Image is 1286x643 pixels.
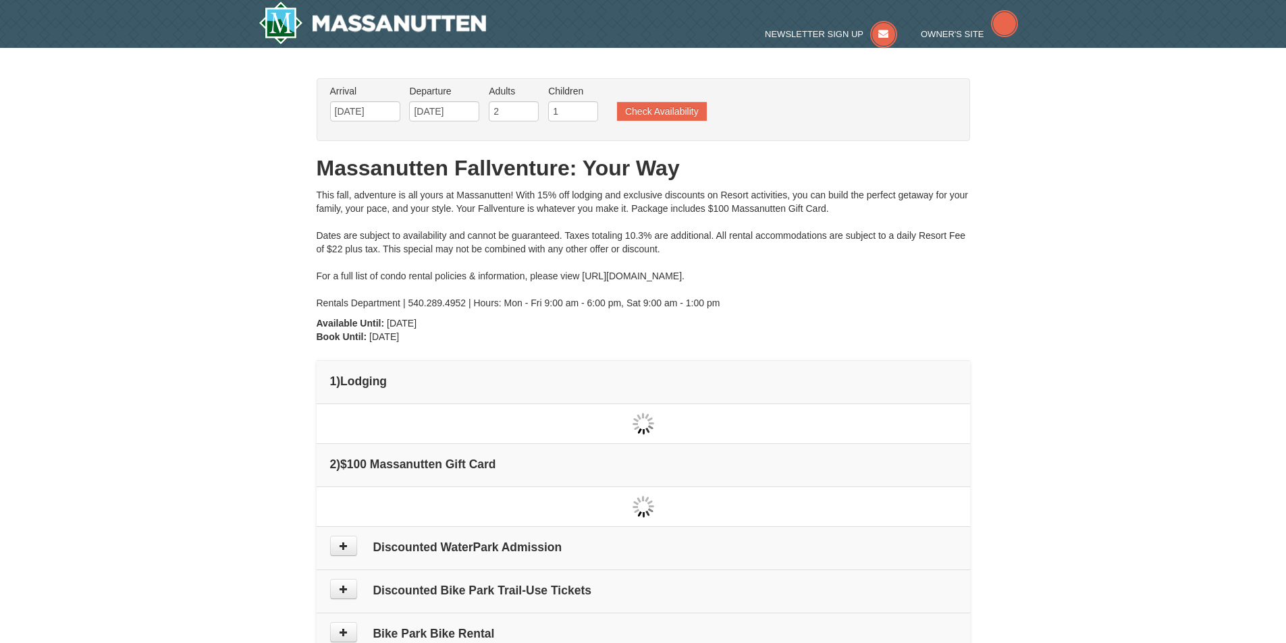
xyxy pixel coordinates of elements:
a: Newsletter Sign Up [765,29,897,39]
span: ) [336,374,340,388]
span: [DATE] [369,331,399,342]
h4: 2 $100 Massanutten Gift Card [330,457,957,471]
label: Adults [489,84,539,98]
a: Owner's Site [921,29,1018,39]
span: [DATE] [387,318,417,329]
a: Massanutten Resort [259,1,487,45]
button: Check Availability [617,102,707,121]
img: wait gif [633,413,654,435]
label: Arrival [330,84,400,98]
label: Children [548,84,598,98]
label: Departure [409,84,479,98]
strong: Book Until: [317,331,367,342]
span: ) [336,457,340,471]
h1: Massanutten Fallventure: Your Way [317,155,970,181]
h4: 1 Lodging [330,374,957,388]
img: Massanutten Resort Logo [259,1,487,45]
span: Newsletter Sign Up [765,29,863,39]
h4: Discounted Bike Park Trail-Use Tickets [330,584,957,597]
img: wait gif [633,496,654,518]
strong: Available Until: [317,318,385,329]
div: This fall, adventure is all yours at Massanutten! With 15% off lodging and exclusive discounts on... [317,188,970,310]
h4: Bike Park Bike Rental [330,627,957,640]
h4: Discounted WaterPark Admission [330,540,957,554]
span: Owner's Site [921,29,984,39]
